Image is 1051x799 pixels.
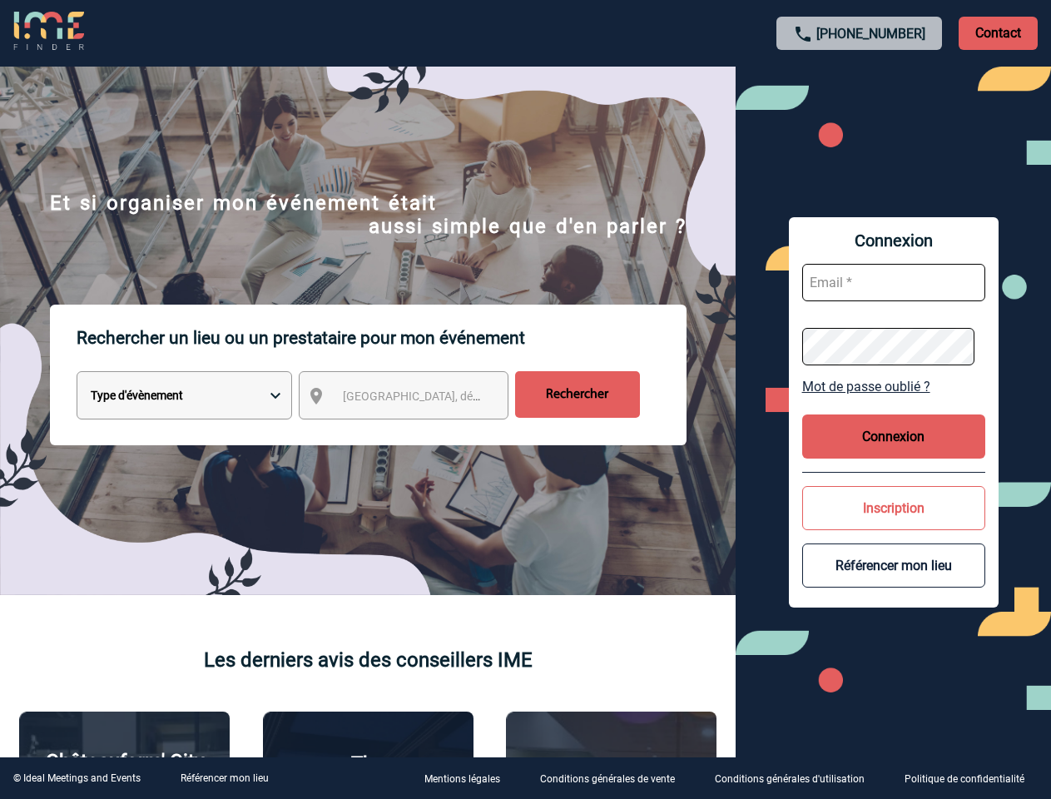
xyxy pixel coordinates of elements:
a: Mot de passe oublié ? [802,379,985,395]
p: Mentions légales [424,774,500,786]
button: Référencer mon lieu [802,543,985,588]
p: Rechercher un lieu ou un prestataire pour mon événement [77,305,687,371]
a: Conditions générales d'utilisation [701,771,891,787]
span: [GEOGRAPHIC_DATA], département, région... [343,390,574,403]
a: Politique de confidentialité [891,771,1051,787]
input: Rechercher [515,371,640,418]
p: Contact [959,17,1038,50]
a: Mentions légales [411,771,527,787]
button: Connexion [802,414,985,459]
a: [PHONE_NUMBER] [816,26,925,42]
a: Référencer mon lieu [181,772,269,784]
p: Conditions générales de vente [540,774,675,786]
a: Conditions générales de vente [527,771,701,787]
p: Politique de confidentialité [905,774,1024,786]
button: Inscription [802,486,985,530]
img: call-24-px.png [793,24,813,44]
p: Conditions générales d'utilisation [715,774,865,786]
p: Châteauform' City [GEOGRAPHIC_DATA] [28,750,221,797]
p: The [GEOGRAPHIC_DATA] [272,752,464,799]
div: © Ideal Meetings and Events [13,772,141,784]
span: Connexion [802,231,985,251]
input: Email * [802,264,985,301]
p: Agence 2ISD [554,754,668,777]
